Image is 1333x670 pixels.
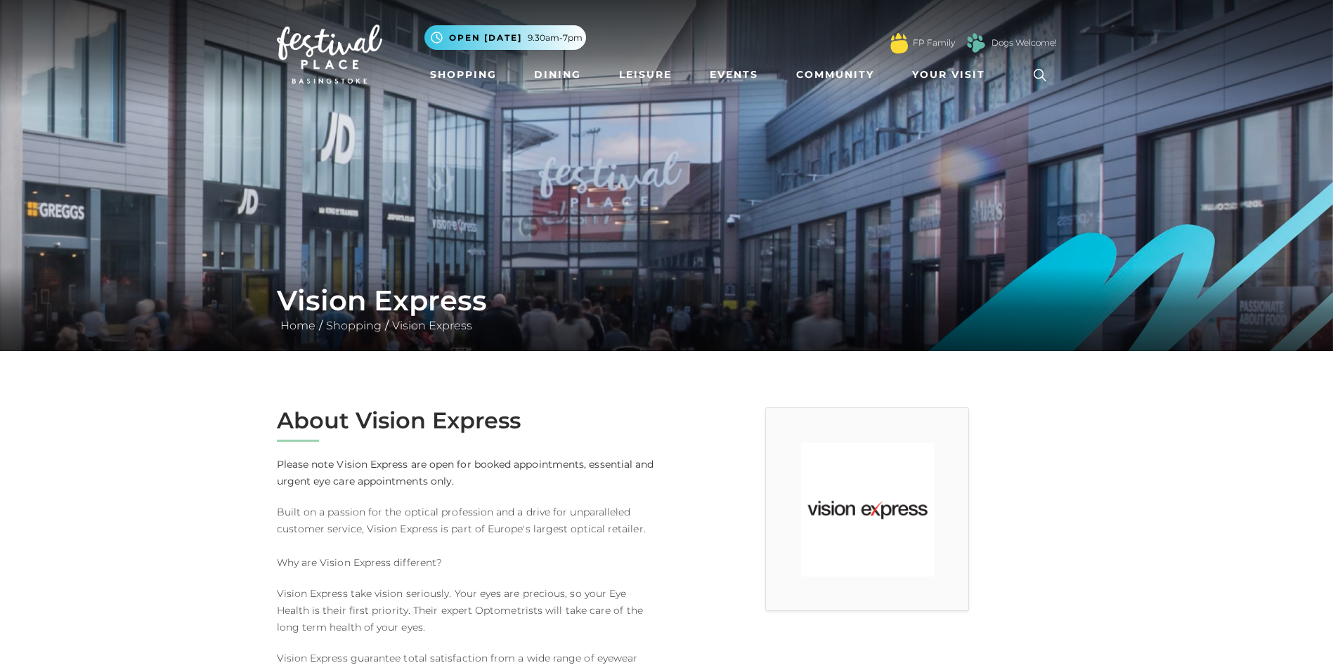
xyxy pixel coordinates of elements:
[277,407,656,434] h2: About Vision Express
[791,62,880,88] a: Community
[277,319,319,332] a: Home
[704,62,764,88] a: Events
[277,504,656,571] p: Built on a passion for the optical profession and a drive for unparalleled customer service, Visi...
[266,284,1067,334] div: / /
[528,32,583,44] span: 9.30am-7pm
[991,37,1057,49] a: Dogs Welcome!
[277,25,382,84] img: Festival Place Logo
[424,62,502,88] a: Shopping
[528,62,587,88] a: Dining
[906,62,998,88] a: Your Visit
[913,37,955,49] a: FP Family
[613,62,677,88] a: Leisure
[277,458,654,487] strong: Please note Vision Express are open for booked appointments, essential and urgent eye care appoin...
[912,67,985,82] span: Your Visit
[277,585,656,636] p: Vision Express take vision seriously. Your eyes are precious, so your Eye Health is their first p...
[424,25,586,50] button: Open [DATE] 9.30am-7pm
[449,32,522,44] span: Open [DATE]
[389,319,476,332] a: Vision Express
[323,319,385,332] a: Shopping
[277,284,1057,317] h1: Vision Express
